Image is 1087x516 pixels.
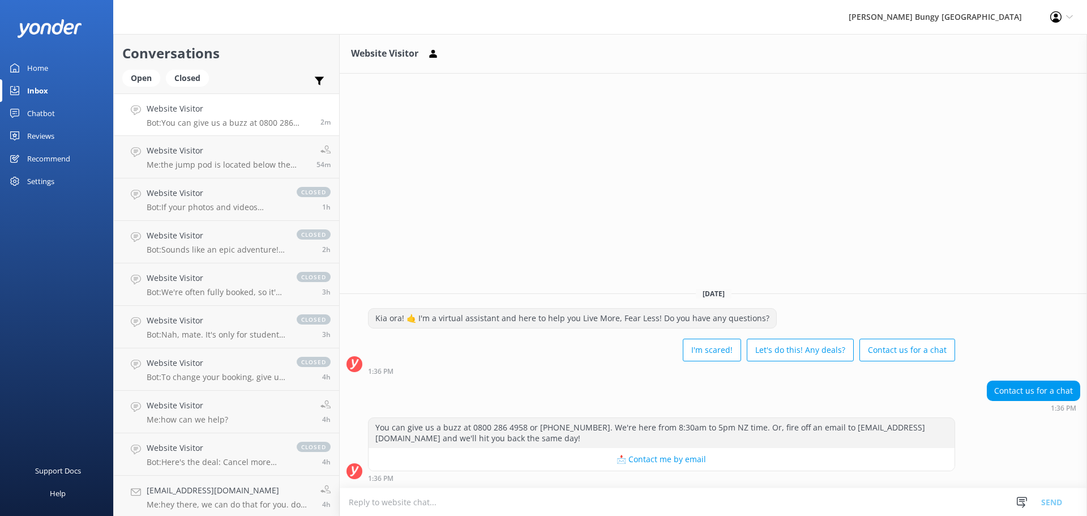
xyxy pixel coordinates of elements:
div: Reviews [27,125,54,147]
p: Bot: You can give us a buzz at 0800 286 4958 or [PHONE_NUMBER]. We're here from 8:30am to 5pm NZ ... [147,118,312,128]
a: Website VisitorBot:We're often fully booked, so it's best to book in advance to snag your spot an... [114,263,339,306]
div: Home [27,57,48,79]
a: Closed [166,71,215,84]
button: 📩 Contact me by email [369,448,955,471]
span: closed [297,229,331,240]
p: Bot: Sounds like an epic adventure! For groups of 10 or more, we offer some wicked deals and disc... [147,245,285,255]
div: Closed [166,70,209,87]
div: You can give us a buzz at 0800 286 4958 or [PHONE_NUMBER]. We're here from 8:30am to 5pm NZ time.... [369,418,955,448]
strong: 1:36 PM [1051,405,1076,412]
span: Oct 04 2025 12:44pm (UTC +13:00) Pacific/Auckland [316,160,331,169]
span: closed [297,187,331,197]
a: Website VisitorBot:If your photos and videos haven't landed in your inbox after 24 hours, hit up ... [114,178,339,221]
span: Oct 04 2025 10:29am (UTC +13:00) Pacific/Auckland [322,287,331,297]
div: Settings [27,170,54,193]
strong: 1:36 PM [368,368,393,375]
h4: Website Visitor [147,144,308,157]
div: Recommend [27,147,70,170]
span: Oct 04 2025 09:04am (UTC +13:00) Pacific/Auckland [322,457,331,467]
div: Chatbot [27,102,55,125]
a: Website VisitorBot:Nah, mate. It's only for students at domestic NZ institutions. Gotta have that... [114,306,339,348]
a: Open [122,71,166,84]
h4: Website Visitor [147,272,285,284]
strong: 1:36 PM [368,475,393,482]
h4: Website Visitor [147,442,285,454]
p: Bot: To change your booking, give us a call on [PHONE_NUMBER] or [PHONE_NUMBER], or shoot us an e... [147,372,285,382]
h3: Website Visitor [351,46,418,61]
div: Oct 04 2025 01:36pm (UTC +13:00) Pacific/Auckland [368,367,955,375]
h2: Conversations [122,42,331,64]
span: Oct 04 2025 09:11am (UTC +13:00) Pacific/Auckland [322,415,331,424]
span: Oct 04 2025 11:47am (UTC +13:00) Pacific/Auckland [322,202,331,212]
div: Oct 04 2025 01:36pm (UTC +13:00) Pacific/Auckland [368,474,955,482]
span: Oct 04 2025 08:52am (UTC +13:00) Pacific/Auckland [322,500,331,509]
p: Me: how can we help? [147,415,228,425]
h4: Website Visitor [147,103,312,115]
p: Me: hey there, we can do that for you. do you have any timings that we can work around? We will e... [147,500,312,510]
div: Help [50,482,66,505]
span: closed [297,314,331,325]
span: Oct 04 2025 11:24am (UTC +13:00) Pacific/Auckland [322,245,331,254]
button: I'm scared! [683,339,741,361]
img: yonder-white-logo.png [17,19,82,38]
p: Bot: Nah, mate. It's only for students at domestic NZ institutions. Gotta have that [DEMOGRAPHIC_... [147,330,285,340]
a: Website VisitorMe:how can we help?4h [114,391,339,433]
p: Me: the jump pod is located below the bridge and its about a 10mins walk out to the jump pod [147,160,308,170]
span: closed [297,442,331,452]
span: Oct 04 2025 10:24am (UTC +13:00) Pacific/Auckland [322,330,331,339]
span: closed [297,272,331,282]
a: Website VisitorBot:To change your booking, give us a call on [PHONE_NUMBER] or [PHONE_NUMBER], or... [114,348,339,391]
div: Oct 04 2025 01:36pm (UTC +13:00) Pacific/Auckland [987,404,1080,412]
a: Website VisitorBot:Sounds like an epic adventure! For groups of 10 or more, we offer some wicked ... [114,221,339,263]
div: Contact us for a chat [987,381,1080,400]
p: Bot: If your photos and videos haven't landed in your inbox after 24 hours, hit up our tech wizar... [147,202,285,212]
span: [DATE] [696,289,731,298]
a: Website VisitorBot:Here's the deal: Cancel more than 48 hours ahead, and you get a full refund. L... [114,433,339,476]
h4: Website Visitor [147,314,285,327]
div: Kia ora! 🤙 I'm a virtual assistant and here to help you Live More, Fear Less! Do you have any que... [369,309,776,328]
h4: Website Visitor [147,187,285,199]
h4: Website Visitor [147,357,285,369]
div: Open [122,70,160,87]
div: Inbox [27,79,48,102]
h4: [EMAIL_ADDRESS][DOMAIN_NAME] [147,484,312,497]
span: Oct 04 2025 01:36pm (UTC +13:00) Pacific/Auckland [320,117,331,127]
a: Website VisitorBot:You can give us a buzz at 0800 286 4958 or [PHONE_NUMBER]. We're here from 8:3... [114,93,339,136]
a: Website VisitorMe:the jump pod is located below the bridge and its about a 10mins walk out to the... [114,136,339,178]
span: closed [297,357,331,367]
p: Bot: Here's the deal: Cancel more than 48 hours ahead, and you get a full refund. Less than 48 ho... [147,457,285,467]
h4: Website Visitor [147,229,285,242]
h4: Website Visitor [147,399,228,412]
div: Support Docs [35,459,81,482]
p: Bot: We're often fully booked, so it's best to book in advance to snag your spot and avoid any le... [147,287,285,297]
button: Contact us for a chat [859,339,955,361]
button: Let's do this! Any deals? [747,339,854,361]
span: Oct 04 2025 09:37am (UTC +13:00) Pacific/Auckland [322,372,331,382]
